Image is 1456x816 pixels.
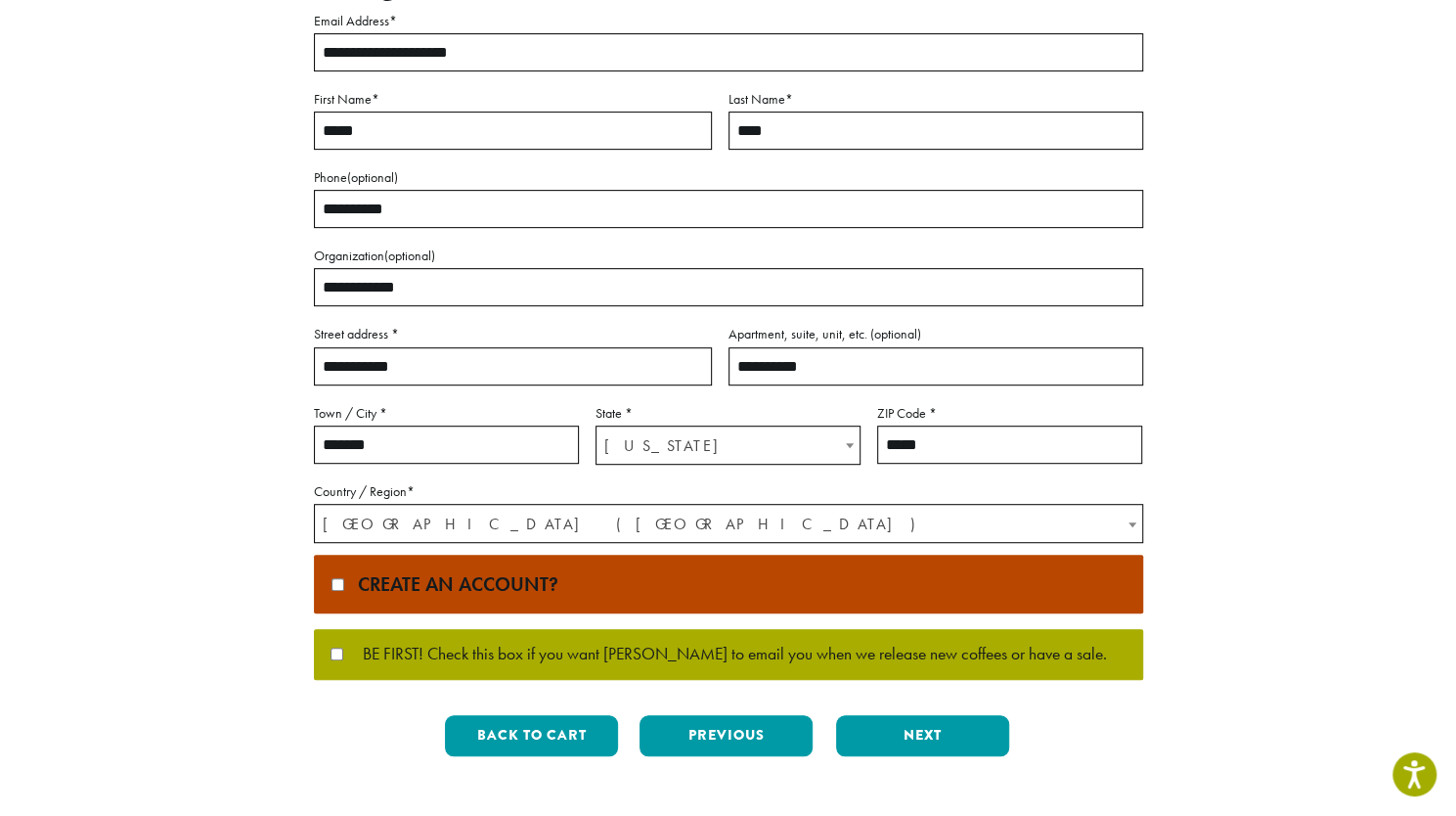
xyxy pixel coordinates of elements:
label: Email Address [314,9,1143,33]
label: First Name [314,87,712,112]
span: (optional) [384,247,435,264]
span: (optional) [870,325,921,342]
button: Previous [640,715,813,756]
label: State [596,401,860,426]
span: State [596,426,860,465]
span: Washington [596,427,860,465]
button: Next [836,715,1009,756]
label: Town / City [314,401,579,426]
span: Country / Region [314,504,1143,543]
span: Create an account? [348,571,558,597]
button: Back to cart [445,715,618,756]
label: Last Name [728,87,1143,112]
input: Create an account? [331,578,344,591]
label: Street address [314,322,712,346]
label: Organization [314,244,1143,268]
input: BE FIRST! Check this box if you want [PERSON_NAME] to email you when we release new coffees or ha... [331,648,343,660]
label: Apartment, suite, unit, etc. [728,322,1143,346]
span: United States (US) [315,505,1142,543]
label: ZIP Code [877,401,1142,426]
span: BE FIRST! Check this box if you want [PERSON_NAME] to email you when we release new coffees or ha... [343,646,1107,663]
span: (optional) [347,168,398,186]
